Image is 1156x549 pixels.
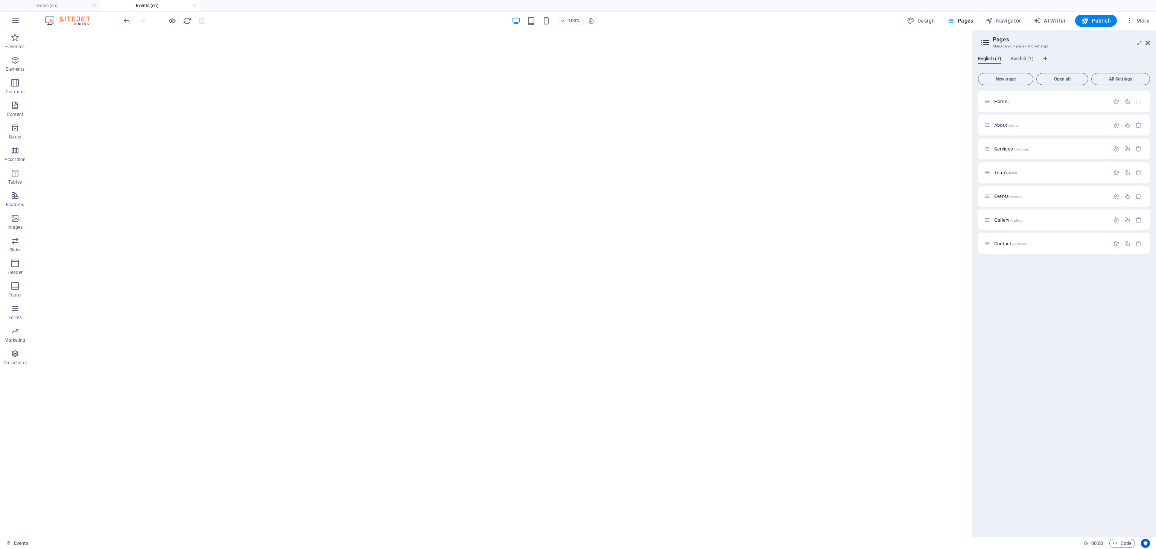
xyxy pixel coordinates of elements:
[1113,169,1119,176] div: Settings
[100,2,200,10] h4: Events (en)
[994,146,1029,152] span: Click to open page
[1126,17,1150,24] span: More
[43,16,100,25] img: Editor Logo
[8,315,22,321] p: Forms
[6,89,24,95] p: Columns
[994,241,1026,246] span: Click to open page
[994,99,1010,104] span: Click to open page
[993,43,1135,50] h3: Manage your pages and settings
[907,17,935,24] span: Design
[1091,73,1150,85] button: All Settings
[994,193,1022,199] span: Click to open page
[6,66,25,72] p: Elements
[1113,146,1119,152] div: Settings
[1124,98,1130,105] div: Duplicate
[992,99,1109,104] div: Home/
[947,17,973,24] span: Pages
[6,202,24,208] p: Features
[1113,98,1119,105] div: Settings
[992,146,1109,151] div: Services/services
[123,17,131,25] i: Undo: Change image (Ctrl+Z)
[1141,539,1150,548] button: Usercentrics
[944,15,976,27] button: Pages
[994,217,1022,223] span: Click to open page
[992,241,1109,246] div: Contact/contact
[568,16,580,25] h6: 100%
[1040,77,1085,81] span: Open all
[1030,15,1069,27] button: AI Writer
[8,179,22,185] p: Tables
[1124,217,1130,223] div: Duplicate
[1135,169,1142,176] div: Remove
[1081,17,1111,24] span: Publish
[1008,100,1010,104] span: /
[1113,193,1119,199] div: Settings
[1113,217,1119,223] div: Settings
[557,16,584,25] button: 100%
[992,123,1109,128] div: About/about
[1124,240,1130,247] div: Duplicate
[992,170,1109,175] div: Team/team
[1135,98,1142,105] div: The startpage cannot be deleted
[1007,171,1018,175] span: /team
[8,292,22,298] p: Footer
[183,16,192,25] button: reload
[992,217,1109,222] div: Gallery/gallery
[1135,217,1142,223] div: Remove
[1033,17,1066,24] span: AI Writer
[992,194,1109,199] div: Events/events
[978,73,1033,85] button: New page
[1008,123,1019,128] span: /about
[3,360,26,366] p: Collections
[5,337,25,343] p: Marketing
[183,17,192,25] i: Reload page
[1010,218,1022,222] span: /gallery
[1113,539,1132,548] span: Code
[5,157,26,163] p: Accordion
[983,15,1024,27] button: Navigator
[1135,193,1142,199] div: Remove
[1091,539,1103,548] span: 00 00
[1083,539,1103,548] h6: Session time
[122,16,131,25] button: undo
[1113,122,1119,128] div: Settings
[1135,146,1142,152] div: Remove
[1012,242,1026,246] span: /contact
[9,134,21,140] p: Boxes
[1075,15,1117,27] button: Publish
[1124,122,1130,128] div: Duplicate
[1014,147,1029,151] span: /services
[1010,54,1034,65] span: Swahili (1)
[7,111,23,117] p: Content
[1124,193,1130,199] div: Duplicate
[981,77,1030,81] span: New page
[994,170,1017,175] span: Click to open page
[978,54,1001,65] span: English (7)
[1135,240,1142,247] div: Remove
[1097,540,1098,546] span: :
[904,15,938,27] button: Design
[1124,146,1130,152] div: Duplicate
[986,17,1021,24] span: Navigator
[5,44,24,50] p: Favorites
[588,17,595,24] i: On resize automatically adjust zoom level to fit chosen device.
[1036,73,1088,85] button: Open all
[1124,169,1130,176] div: Duplicate
[6,539,29,548] a: Click to cancel selection. Double-click to open Pages
[1095,77,1147,81] span: All Settings
[8,224,23,230] p: Images
[1109,539,1135,548] button: Code
[8,269,23,275] p: Header
[1123,15,1153,27] button: More
[993,36,1150,43] h2: Pages
[9,247,21,253] p: Slider
[1113,240,1119,247] div: Settings
[978,56,1150,70] div: Language Tabs
[994,122,1019,128] span: Click to open page
[1135,122,1142,128] div: Remove
[1010,195,1022,199] span: /events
